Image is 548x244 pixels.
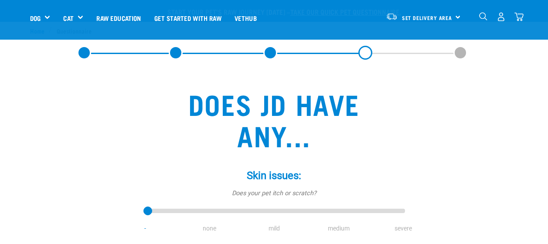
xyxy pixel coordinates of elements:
[306,224,371,233] li: medium
[150,88,398,150] h2: Does JD have any...
[242,224,306,233] li: mild
[402,16,453,19] span: Set Delivery Area
[177,224,242,233] li: none
[386,13,398,20] img: van-moving.png
[63,13,73,23] a: Cat
[479,12,487,20] img: home-icon-1@2x.png
[90,0,147,35] a: Raw Education
[148,0,228,35] a: Get started with Raw
[497,12,506,21] img: user.png
[514,12,524,21] img: home-icon@2x.png
[30,13,41,23] a: Dog
[143,168,405,183] label: Skin issues:
[113,224,177,233] li: -
[143,189,405,198] p: Does your pet itch or scratch?
[228,0,263,35] a: Vethub
[371,224,436,233] li: severe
